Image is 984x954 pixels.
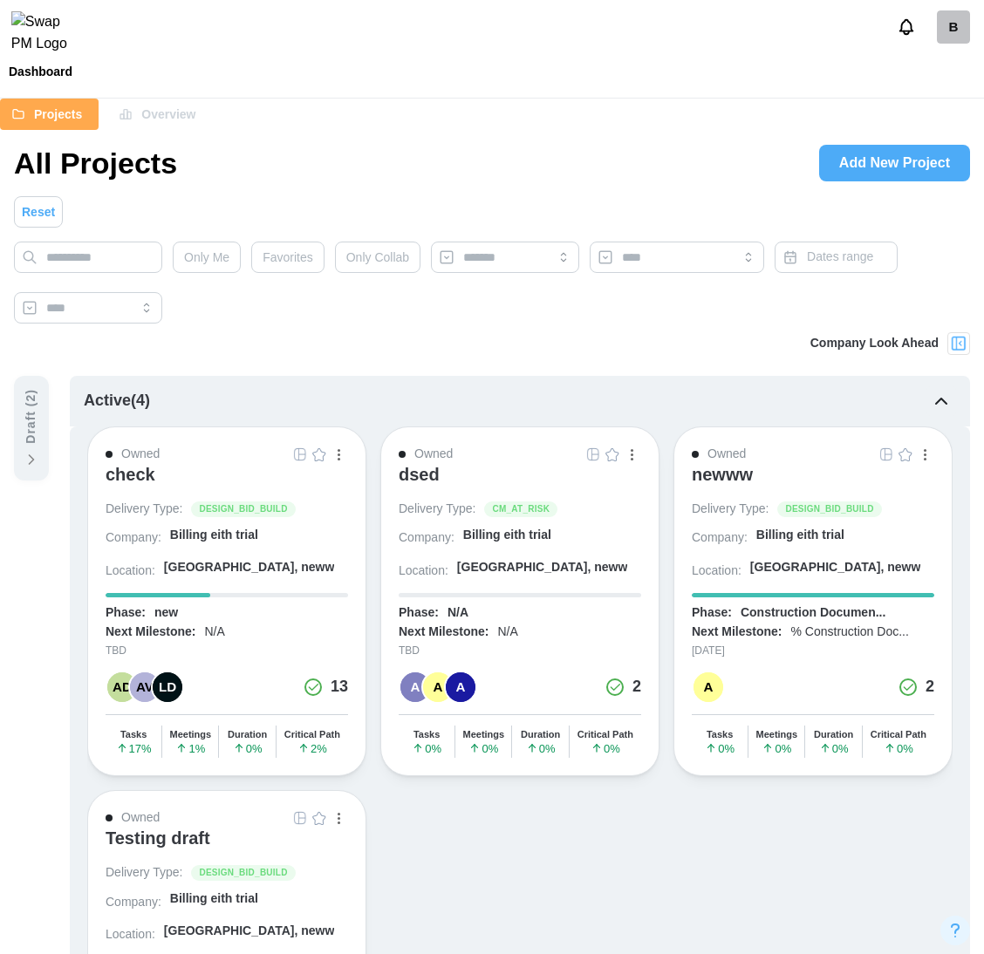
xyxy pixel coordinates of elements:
div: A [400,672,430,702]
div: % Construction Doc... [790,624,908,641]
div: Delivery Type: [692,501,769,518]
div: Tasks [120,729,147,740]
span: Reset [22,197,55,227]
a: billingcheck4 [937,10,970,44]
div: A [446,672,475,702]
div: Phase: [692,604,732,622]
a: Testing draft [106,828,348,864]
span: 0 % [762,742,791,754]
div: Phase: [399,604,439,622]
div: Phase: [106,604,146,622]
div: Construction Documen... [741,604,885,622]
span: DESIGN_BID_BUILD [785,502,873,516]
button: Empty Star [310,445,329,464]
div: Delivery Type: [399,501,475,518]
div: Company: [106,894,161,911]
div: [GEOGRAPHIC_DATA], neww [457,559,628,576]
div: Meetings [170,729,212,740]
span: Favorites [263,242,313,272]
a: Billing eith trial [463,527,641,550]
a: Add New Project [819,145,970,181]
span: 1 % [175,742,205,754]
div: [GEOGRAPHIC_DATA], neww [750,559,921,576]
span: Overview [141,99,195,129]
span: 0 % [591,742,620,754]
a: newww [692,464,934,501]
button: Overview [107,99,212,130]
div: Delivery Type: [106,501,182,518]
div: A [423,672,453,702]
div: Company: [399,529,454,547]
div: new [154,604,178,622]
button: Grid Icon [877,445,896,464]
a: check [106,464,348,501]
span: CM_AT_RISK [492,502,550,516]
div: Tasks [707,729,733,740]
img: Empty Star [312,447,326,461]
div: Owned [414,445,453,464]
span: Projects [34,99,82,129]
div: Duration [814,729,853,740]
div: TBD [399,643,641,659]
div: Draft ( 2 ) [22,389,41,444]
img: Empty Star [605,447,619,461]
span: 0 % [412,742,441,754]
button: Notifications [892,12,921,42]
span: 0 % [884,742,913,754]
a: Grid Icon [290,445,310,464]
span: 0 % [468,742,498,754]
img: Project Look Ahead Button [950,335,967,352]
span: 17 % [116,742,152,754]
div: Next Milestone: [399,624,489,641]
div: [GEOGRAPHIC_DATA], neww [164,559,335,576]
button: Dates range [775,242,898,273]
div: [DATE] [692,643,934,659]
div: N/A [448,604,468,622]
div: Critical Path [871,729,926,740]
img: Empty Star [899,447,912,461]
div: Owned [121,808,160,828]
div: B [937,10,970,44]
span: 0 % [233,742,263,754]
div: newww [692,464,753,485]
div: Company Look Ahead [810,334,939,353]
span: Only Collab [346,242,409,272]
img: Grid Icon [879,447,893,461]
button: Only Collab [335,242,420,273]
img: Swap PM Logo [11,11,82,55]
button: Only Me [173,242,241,273]
a: Billing eith trial [756,527,934,550]
div: A [694,672,723,702]
button: Empty Star [603,445,622,464]
h1: All Projects [14,144,177,182]
div: Next Milestone: [106,624,195,641]
div: LD [153,672,182,702]
span: 0 % [819,742,849,754]
div: Owned [121,445,160,464]
div: Critical Path [284,729,340,740]
div: Tasks [413,729,440,740]
span: Add New Project [839,146,950,181]
div: Billing eith trial [170,890,258,908]
div: Testing draft [106,828,210,848]
a: Grid Icon [584,445,603,464]
div: Next Milestone: [692,624,782,641]
div: N/A [204,624,224,641]
div: AD [107,672,137,702]
img: Empty Star [312,811,326,825]
div: 13 [331,675,348,699]
button: Favorites [251,242,325,273]
div: dsed [399,464,440,485]
div: Billing eith trial [170,527,258,544]
div: Billing eith trial [756,527,844,544]
div: Meetings [463,729,505,740]
div: TBD [106,643,348,659]
div: Company: [692,529,748,547]
div: Owned [707,445,746,464]
div: N/A [497,624,517,641]
div: AV [130,672,160,702]
div: Location: [399,562,448,580]
button: Reset [14,196,63,228]
span: Dates range [807,249,873,263]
